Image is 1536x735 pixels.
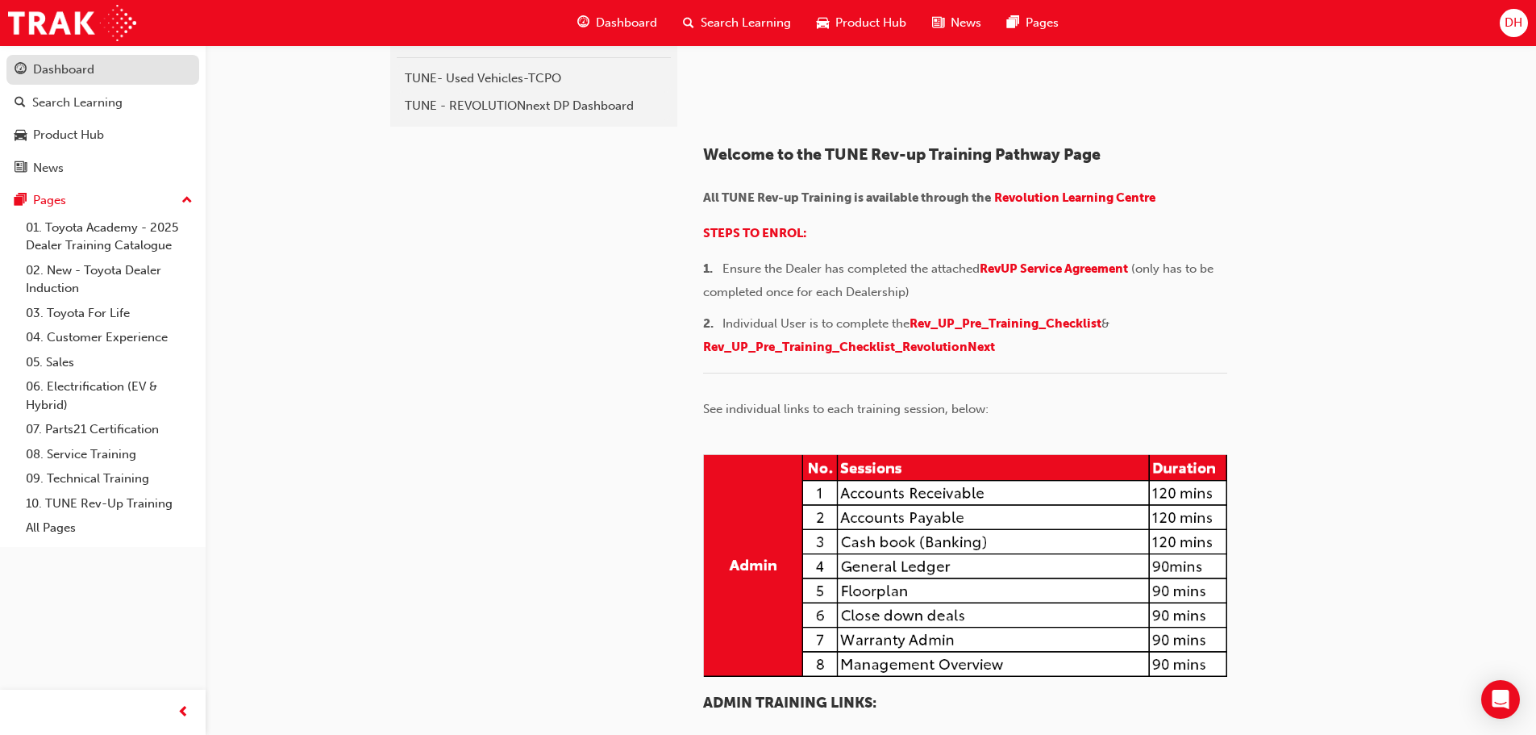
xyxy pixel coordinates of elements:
[33,159,64,177] div: News
[33,61,94,79] div: Dashboard
[6,55,199,85] a: Dashboard
[722,261,980,276] span: Ensure the Dealer has completed the attached
[19,442,199,467] a: 08. Service Training
[1026,14,1059,32] span: Pages
[932,13,944,33] span: news-icon
[1101,316,1109,331] span: &
[19,516,199,541] a: All Pages
[15,194,27,208] span: pages-icon
[994,6,1072,40] a: pages-iconPages
[15,128,27,143] span: car-icon
[703,226,807,240] a: STEPS TO ENROL:
[817,13,829,33] span: car-icon
[19,374,199,417] a: 06. Electrification (EV & Hybrid)
[577,13,589,33] span: guage-icon
[19,466,199,491] a: 09. Technical Training
[6,186,199,215] button: Pages
[405,69,663,88] div: TUNE- Used Vehicles-TCPO
[1505,14,1522,32] span: DH
[701,14,791,32] span: Search Learning
[397,92,671,120] a: TUNE - REVOLUTIONnext DP Dashboard
[19,350,199,375] a: 05. Sales
[19,417,199,442] a: 07. Parts21 Certification
[19,301,199,326] a: 03. Toyota For Life
[405,97,663,115] div: TUNE - REVOLUTIONnext DP Dashboard
[6,153,199,183] a: News
[703,316,722,331] span: 2. ​
[1500,9,1528,37] button: DH
[980,261,1128,276] a: RevUP Service Agreement
[835,14,906,32] span: Product Hub
[19,491,199,516] a: 10. TUNE Rev-Up Training
[670,6,804,40] a: search-iconSearch Learning
[6,120,199,150] a: Product Hub
[15,161,27,176] span: news-icon
[804,6,919,40] a: car-iconProduct Hub
[703,261,722,276] span: 1. ​
[722,316,910,331] span: Individual User is to complete the
[19,215,199,258] a: 01. Toyota Academy - 2025 Dealer Training Catalogue
[994,190,1155,205] a: Revolution Learning Centre
[1007,13,1019,33] span: pages-icon
[951,14,981,32] span: News
[683,13,694,33] span: search-icon
[703,190,991,205] span: All TUNE Rev-up Training is available through the
[703,402,989,416] span: See individual links to each training session, below:
[33,126,104,144] div: Product Hub
[564,6,670,40] a: guage-iconDashboard
[919,6,994,40] a: news-iconNews
[1481,680,1520,719] div: Open Intercom Messenger
[703,145,1101,164] span: Welcome to the TUNE Rev-up Training Pathway Page
[15,63,27,77] span: guage-icon
[6,52,199,186] button: DashboardSearch LearningProduct HubNews
[32,94,123,112] div: Search Learning
[19,325,199,350] a: 04. Customer Experience
[596,14,657,32] span: Dashboard
[15,96,26,111] span: search-icon
[19,258,199,301] a: 02. New - Toyota Dealer Induction
[177,703,189,723] span: prev-icon
[181,190,193,211] span: up-icon
[397,65,671,93] a: TUNE- Used Vehicles-TCPO
[33,191,66,210] div: Pages
[8,5,136,41] img: Trak
[910,316,1101,331] a: Rev_UP_Pre_Training_Checklist
[703,694,876,712] span: ADMIN TRAINING LINKS:
[703,340,995,354] a: Rev_UP_Pre_Training_Checklist_RevolutionNext
[6,88,199,118] a: Search Learning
